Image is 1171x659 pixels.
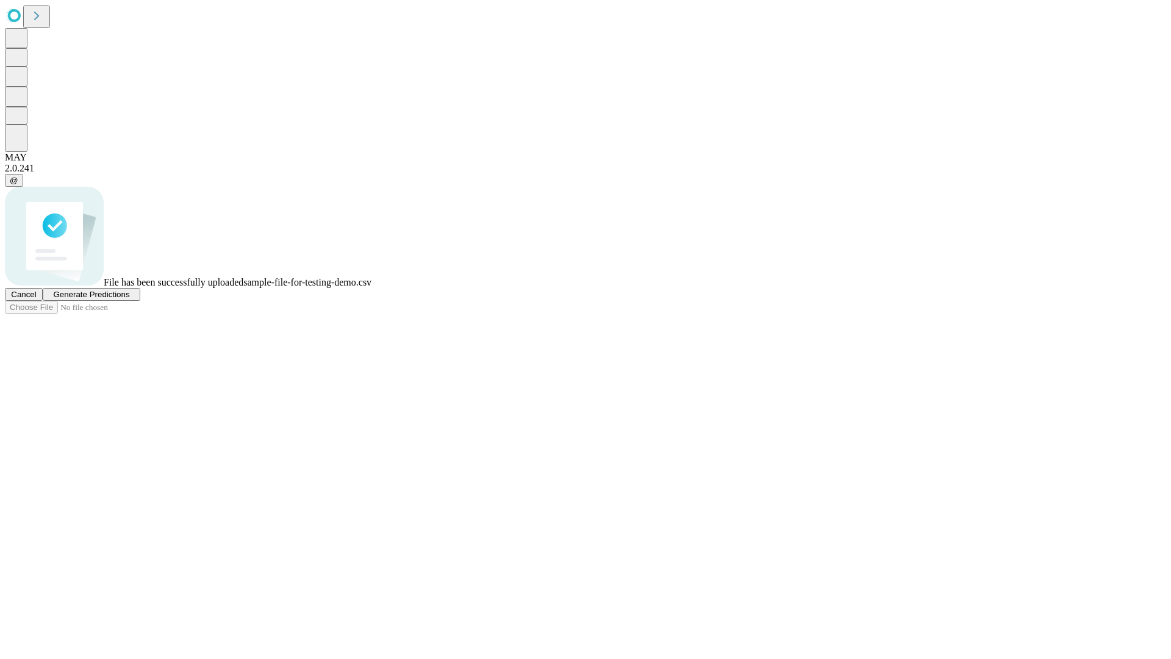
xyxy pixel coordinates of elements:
button: Generate Predictions [43,288,140,301]
span: Generate Predictions [53,290,129,299]
div: MAY [5,152,1166,163]
button: @ [5,174,23,187]
span: @ [10,176,18,185]
span: Cancel [11,290,37,299]
span: File has been successfully uploaded [104,277,243,287]
button: Cancel [5,288,43,301]
span: sample-file-for-testing-demo.csv [243,277,371,287]
div: 2.0.241 [5,163,1166,174]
